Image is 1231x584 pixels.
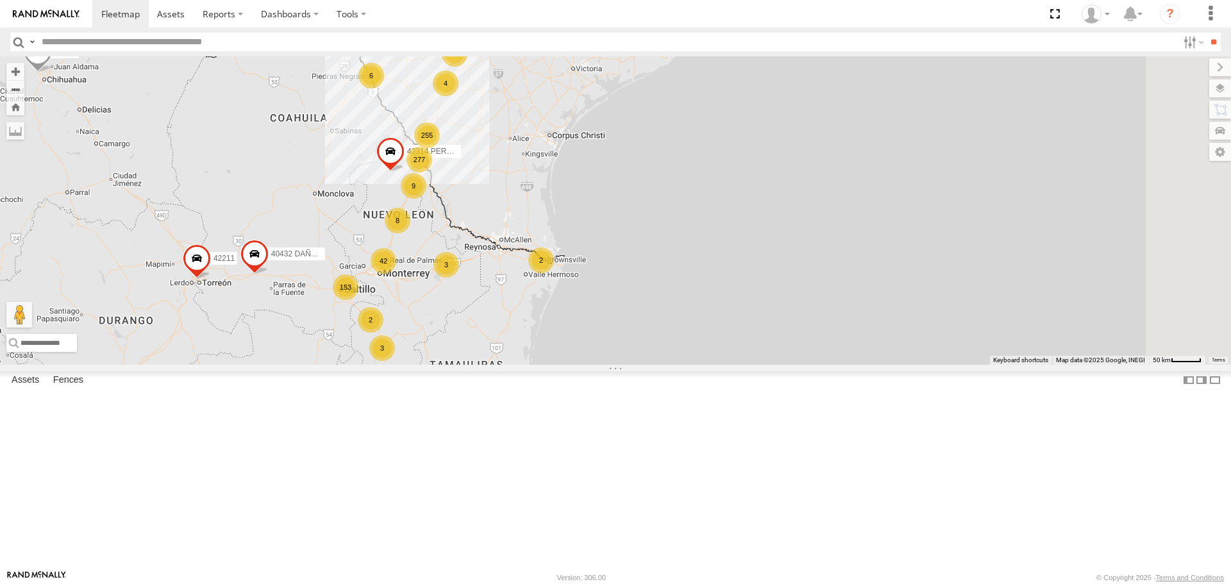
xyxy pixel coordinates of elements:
[1077,4,1114,24] div: Caseta Laredo TX
[6,80,24,98] button: Zoom out
[6,302,32,328] button: Drag Pegman onto the map to open Street View
[369,335,395,361] div: 3
[433,71,458,96] div: 4
[358,63,384,88] div: 6
[414,122,440,148] div: 255
[13,10,80,19] img: rand-logo.svg
[1209,371,1221,390] label: Hide Summary Table
[1212,357,1225,362] a: Terms (opens in new tab)
[385,208,410,233] div: 8
[358,307,383,333] div: 2
[1160,4,1180,24] i: ?
[433,252,459,278] div: 3
[1195,371,1208,390] label: Dock Summary Table to the Right
[6,98,24,115] button: Zoom Home
[7,571,66,584] a: Visit our Website
[333,274,358,300] div: 153
[557,574,606,581] div: Version: 306.00
[1209,143,1231,161] label: Map Settings
[401,173,426,199] div: 9
[6,122,24,140] label: Measure
[1156,574,1224,581] a: Terms and Conditions
[993,356,1048,365] button: Keyboard shortcuts
[214,254,235,263] span: 42211
[1096,574,1224,581] div: © Copyright 2025 -
[1056,356,1145,363] span: Map data ©2025 Google, INEGI
[407,147,465,156] span: 42314 PERDIDO
[47,372,90,390] label: Fences
[1153,356,1171,363] span: 50 km
[1178,33,1206,51] label: Search Filter Options
[6,63,24,80] button: Zoom in
[528,247,554,273] div: 2
[271,249,328,258] span: 40432 DAÑADO
[371,248,396,274] div: 42
[406,147,432,172] div: 277
[1182,371,1195,390] label: Dock Summary Table to the Left
[5,372,46,390] label: Assets
[1149,356,1205,365] button: Map Scale: 50 km per 44 pixels
[27,33,37,51] label: Search Query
